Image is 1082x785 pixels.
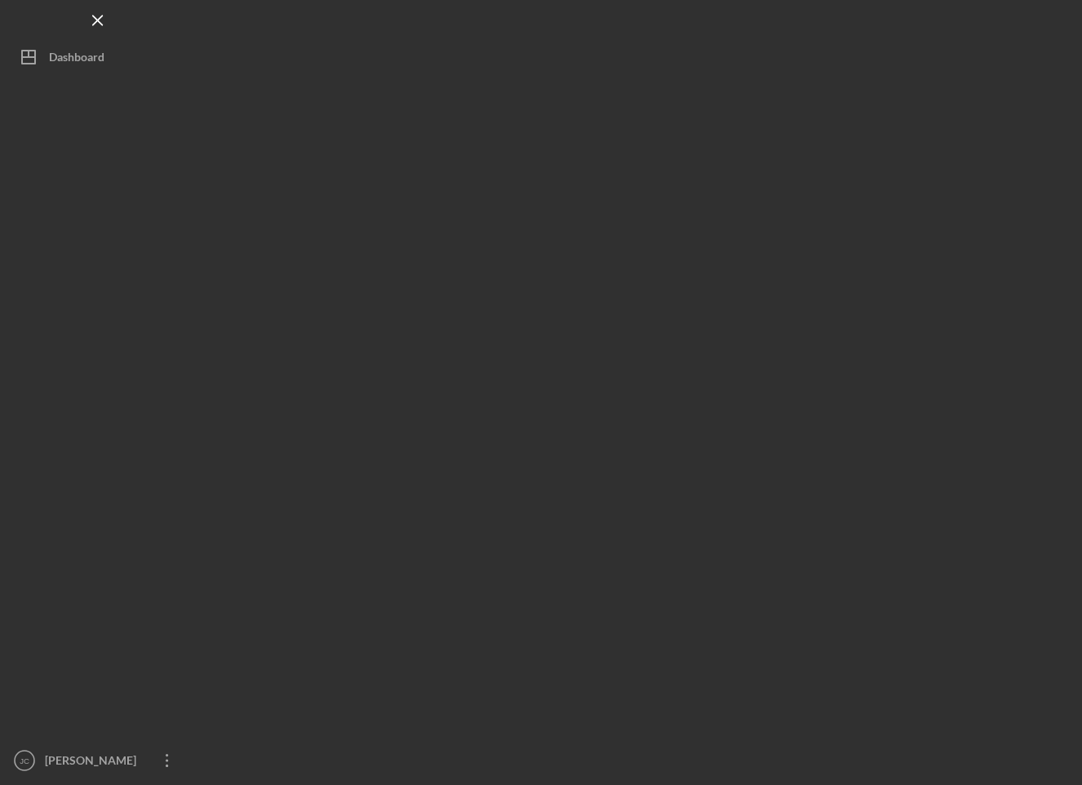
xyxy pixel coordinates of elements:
[8,41,188,73] button: Dashboard
[8,744,188,777] button: JC[PERSON_NAME]
[49,41,104,78] div: Dashboard
[20,756,29,765] text: JC
[41,744,147,781] div: [PERSON_NAME]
